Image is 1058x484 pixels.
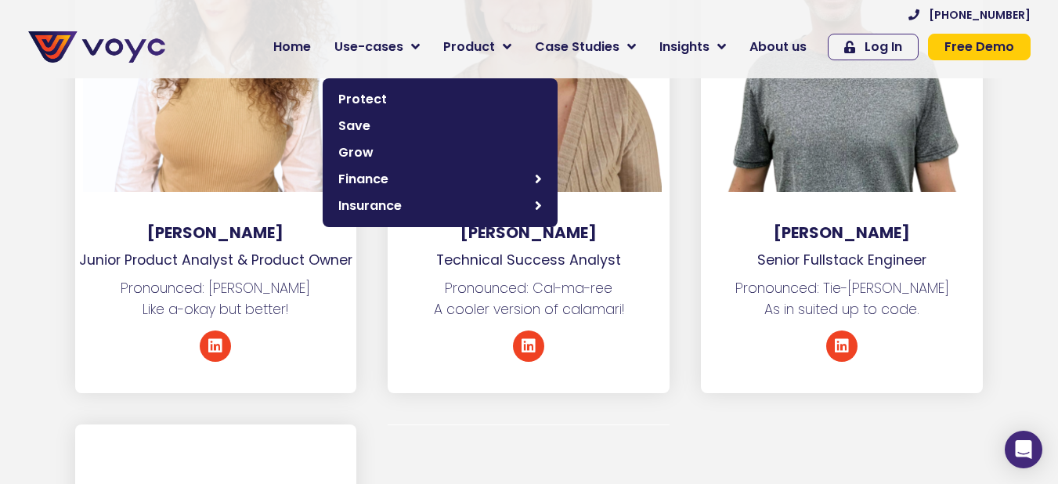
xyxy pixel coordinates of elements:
p: Senior Fullstack Engineer [701,250,983,270]
a: Home [262,31,323,63]
a: Free Demo [928,34,1031,60]
a: Use-cases [323,31,432,63]
img: voyc-full-logo [28,31,165,63]
a: Protect [330,86,550,113]
span: About us [749,38,807,56]
span: Product [443,38,495,56]
span: [PHONE_NUMBER] [929,9,1031,20]
p: Pronounced: Cal-ma-ree A cooler version of calamari! [388,278,670,320]
p: Technical Success Analyst [388,250,670,270]
a: About us [738,31,818,63]
a: Finance [330,166,550,193]
span: Free Demo [944,41,1014,53]
a: [PHONE_NUMBER] [908,9,1031,20]
a: Grow [330,139,550,166]
span: Finance [338,170,527,189]
a: Case Studies [523,31,648,63]
a: Insights [648,31,738,63]
span: Use-cases [334,38,403,56]
a: Insurance [330,193,550,219]
div: Open Intercom Messenger [1005,431,1042,468]
h3: [PERSON_NAME] [75,223,357,242]
span: Grow [338,143,542,162]
p: Pronounced: [PERSON_NAME] Like a-okay but better! [75,278,357,320]
h3: [PERSON_NAME] [701,223,983,242]
a: Product [432,31,523,63]
span: Log In [865,41,902,53]
span: Protect [338,90,542,109]
h3: [PERSON_NAME] [388,223,670,242]
span: Insurance [338,197,527,215]
p: Pronounced: Tie-[PERSON_NAME] As in suited up to code. [701,278,983,320]
span: Case Studies [535,38,619,56]
span: Save [338,117,542,135]
a: Save [330,113,550,139]
span: Insights [659,38,710,56]
p: Junior Product Analyst & Product Owner [75,250,357,270]
span: Home [273,38,311,56]
a: Log In [828,34,919,60]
